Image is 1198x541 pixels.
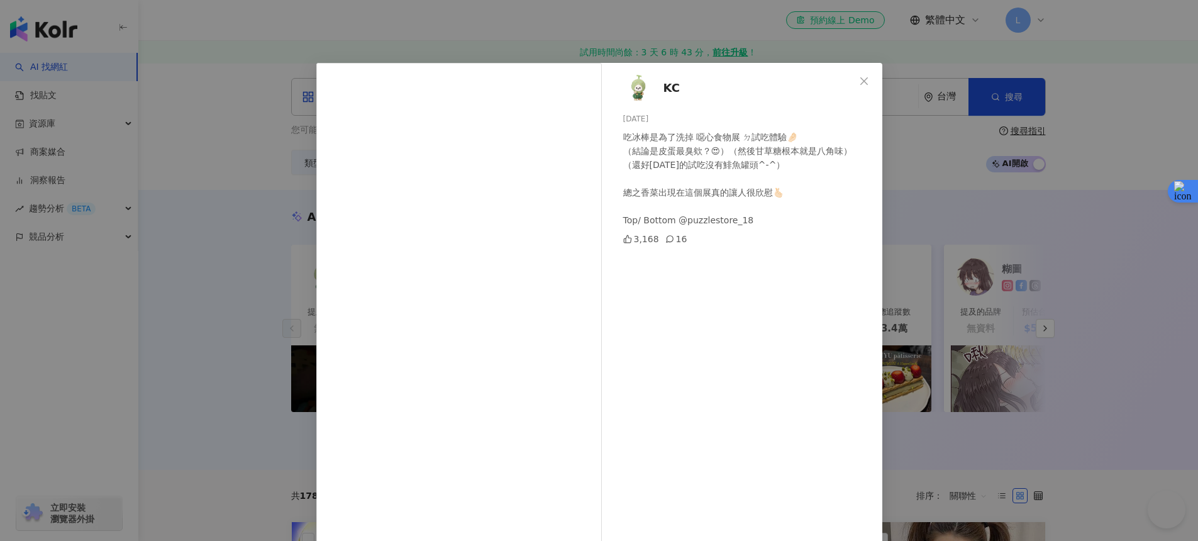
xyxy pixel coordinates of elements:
img: KOL Avatar [623,73,653,103]
div: [DATE] [623,113,872,125]
div: 16 [665,232,687,246]
span: close [859,76,869,86]
a: KOL AvatarKC [623,73,855,103]
div: 3,168 [623,232,659,246]
button: Close [851,69,877,94]
div: 吃冰棒是為了洗掉 噁心食物展 ㄉ試吃體驗🤌🏻 （結論是皮蛋最臭欸？😍）（然後甘草糖根本就是八角味） （還好[DATE]的試吃沒有鯡魚罐頭^-^） 總之香菜出現在這個展真的讓人很欣慰🫰🏻 Top/... [623,130,872,227]
span: KC [663,79,680,97]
